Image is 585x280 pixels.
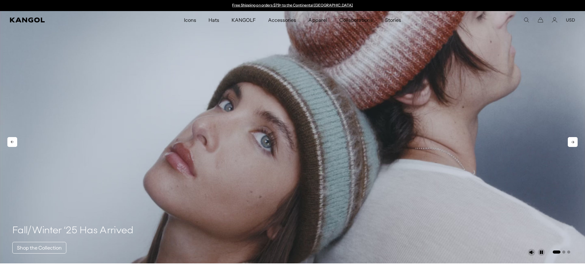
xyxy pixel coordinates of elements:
[10,18,122,22] a: Kangol
[12,225,134,237] h4: Fall/Winter ‘25 Has Arrived
[232,3,353,7] a: Free Shipping on orders $79+ to the Continental [GEOGRAPHIC_DATA]
[339,11,373,29] span: Collaborations
[562,250,565,254] button: Go to slide 2
[538,249,545,256] button: Pause
[379,11,407,29] a: Stories
[225,11,262,29] a: KANGOLF
[538,17,543,23] button: Cart
[566,17,575,23] button: USD
[262,11,302,29] a: Accessories
[567,250,570,254] button: Go to slide 3
[552,17,557,23] a: Account
[229,3,356,8] div: Announcement
[268,11,296,29] span: Accessories
[308,11,327,29] span: Apparel
[553,250,560,254] button: Go to slide 1
[184,11,196,29] span: Icons
[552,249,570,254] ul: Select a slide to show
[12,242,66,254] a: Shop the Collection
[202,11,225,29] a: Hats
[333,11,379,29] a: Collaborations
[232,11,256,29] span: KANGOLF
[229,3,356,8] div: 1 of 2
[178,11,202,29] a: Icons
[385,11,401,29] span: Stories
[229,3,356,8] slideshow-component: Announcement bar
[209,11,219,29] span: Hats
[302,11,333,29] a: Apparel
[524,17,529,23] summary: Search here
[528,249,535,256] button: Unmute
